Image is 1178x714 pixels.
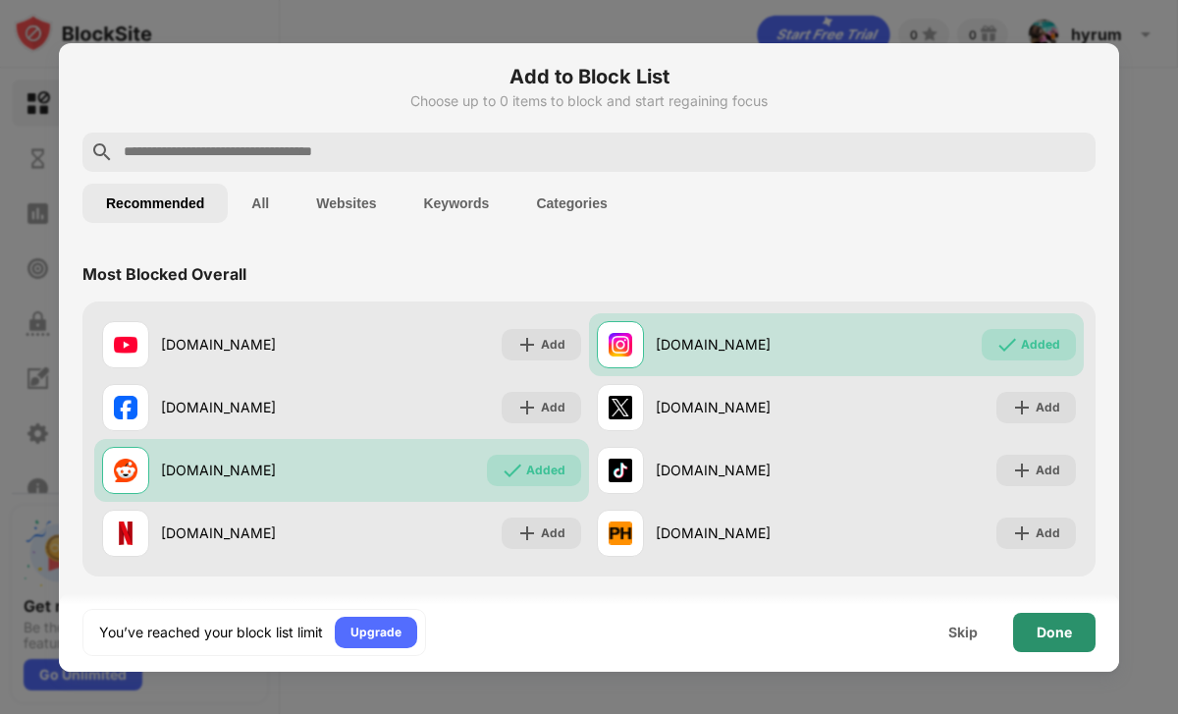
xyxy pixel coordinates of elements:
[228,184,293,223] button: All
[609,396,632,419] img: favicons
[161,334,342,355] div: [DOMAIN_NAME]
[82,184,228,223] button: Recommended
[1036,461,1060,480] div: Add
[161,397,342,417] div: [DOMAIN_NAME]
[82,62,1096,91] h6: Add to Block List
[1037,625,1072,640] div: Done
[1021,335,1060,355] div: Added
[350,623,402,642] div: Upgrade
[114,396,137,419] img: favicons
[90,140,114,164] img: search.svg
[656,334,836,355] div: [DOMAIN_NAME]
[541,335,565,355] div: Add
[948,625,978,640] div: Skip
[541,398,565,417] div: Add
[400,184,512,223] button: Keywords
[293,184,400,223] button: Websites
[541,523,565,543] div: Add
[114,522,137,545] img: favicons
[82,93,1096,109] div: Choose up to 0 items to block and start regaining focus
[114,459,137,482] img: favicons
[609,459,632,482] img: favicons
[99,623,323,642] div: You’ve reached your block list limit
[609,522,632,545] img: favicons
[656,460,836,480] div: [DOMAIN_NAME]
[512,184,630,223] button: Categories
[526,461,565,480] div: Added
[161,522,342,543] div: [DOMAIN_NAME]
[1036,523,1060,543] div: Add
[656,397,836,417] div: [DOMAIN_NAME]
[1036,398,1060,417] div: Add
[161,460,342,480] div: [DOMAIN_NAME]
[114,333,137,357] img: favicons
[656,522,836,543] div: [DOMAIN_NAME]
[82,264,246,284] div: Most Blocked Overall
[609,333,632,357] img: favicons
